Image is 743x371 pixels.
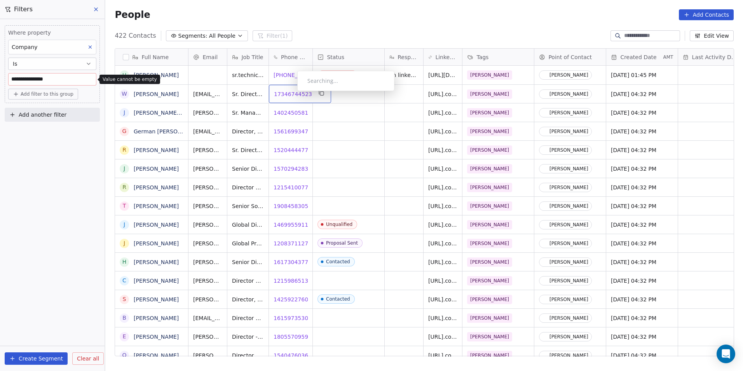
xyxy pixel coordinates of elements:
[193,165,222,173] span: [PERSON_NAME][EMAIL_ADDRESS][PERSON_NAME][DOMAIN_NAME]
[549,222,588,227] div: [PERSON_NAME]
[193,296,222,303] span: [PERSON_NAME][EMAIL_ADDRESS][PERSON_NAME][DOMAIN_NAME]
[549,72,588,78] div: [PERSON_NAME]
[424,49,462,65] div: LinkedIn URL
[134,278,179,284] a: [PERSON_NAME]
[606,49,678,65] div: Created DateAMT
[253,30,293,41] button: Filter(1)
[232,314,264,322] span: Director Public Sector - U.S. And [GEOGRAPHIC_DATA]
[124,164,125,173] div: J
[467,257,512,267] span: [PERSON_NAME]
[141,53,169,61] span: Full Name
[611,277,673,285] span: [DATE] 04:32 PM
[428,184,587,191] a: [URL].com/in/[PERSON_NAME]-j-[PERSON_NAME]-3546716
[122,90,127,98] div: W
[313,49,384,65] div: Status
[124,108,125,117] div: J
[193,333,222,341] span: [PERSON_NAME][EMAIL_ADDRESS][PERSON_NAME][DOMAIN_NAME]
[611,221,673,229] span: [DATE] 04:32 PM
[115,31,156,40] span: 422 Contacts
[134,315,179,321] a: [PERSON_NAME]
[122,127,127,135] div: G
[274,71,323,79] span: [PHONE_NUMBER]
[193,184,222,191] span: [PERSON_NAME][EMAIL_ADDRESS][PERSON_NAME][DOMAIN_NAME]
[549,203,588,209] div: [PERSON_NAME]
[274,184,312,191] span: 12154100777
[467,313,512,323] span: [PERSON_NAME]
[232,71,264,79] span: sr.technical recruiter
[274,240,312,247] span: 12083711271
[611,314,673,322] span: [DATE] 04:32 PM
[123,183,127,191] div: R
[428,334,497,340] a: [URL].com/in/er1c-harr1s
[467,164,512,173] span: [PERSON_NAME]
[679,9,734,20] button: Add Contacts
[202,53,218,61] span: Email
[428,147,540,153] a: [URL].com/in/[PERSON_NAME]-25096921
[428,203,494,209] a: [URL].com/in/timrashkin
[123,146,127,154] div: R
[428,72,489,78] a: [URL][DOMAIN_NAME]
[274,165,312,173] span: 15702942839
[462,49,534,65] div: Tags
[549,147,588,153] div: [PERSON_NAME]
[467,183,512,192] span: [PERSON_NAME]
[467,220,512,229] span: [PERSON_NAME]
[134,110,226,116] a: [PERSON_NAME] [PERSON_NAME]
[549,185,588,190] div: [PERSON_NAME]
[611,352,673,359] span: [DATE] 04:32 PM
[467,89,512,99] span: [PERSON_NAME]
[326,240,358,246] div: Proposal Sent
[274,352,312,359] span: 15404760363
[232,184,264,191] span: Director Of Recruitment, Global Outsourcing And Infrastructure Services
[326,259,350,264] div: Contacted
[193,109,222,117] span: [PERSON_NAME][EMAIL_ADDRESS][PERSON_NAME][DOMAIN_NAME]
[188,49,227,65] div: Email
[428,259,514,265] a: [URL].com/in/heatherbernecker
[611,109,673,117] span: [DATE] 04:32 PM
[232,146,264,154] span: Sr. Director, Industry - Industry / Travel & Transportation - Unisys Corp.
[327,53,344,61] span: Status
[428,240,537,247] a: [URL].com/in/[PERSON_NAME]-617bbb5
[428,352,537,359] a: [URL].com/in/[PERSON_NAME]-21a9317
[241,53,263,61] span: Job Title
[193,352,222,359] span: [PERSON_NAME][EMAIL_ADDRESS][PERSON_NAME][DOMAIN_NAME]
[428,110,485,116] a: [URL].com/in/justinct
[467,239,512,248] span: [PERSON_NAME]
[134,166,179,172] a: [PERSON_NAME]
[428,91,504,97] a: [URL].com/in/westonjmorris
[134,147,179,153] a: [PERSON_NAME]
[717,345,735,363] div: Open Intercom Messenger
[274,296,312,303] span: 14259227607
[611,146,673,154] span: [DATE] 04:32 PM
[232,165,264,173] span: Senior Director, Corporate Network Services And Infrastructure Strategy
[611,240,673,247] span: [DATE] 04:32 PM
[193,314,222,322] span: [EMAIL_ADDRESS][PERSON_NAME][DOMAIN_NAME]
[467,108,512,117] span: [PERSON_NAME]
[611,165,673,173] span: [DATE] 04:32 PM
[663,54,673,60] span: AMT
[134,352,179,359] a: [PERSON_NAME]
[428,296,490,303] a: [URL].com/in/stevedoe
[123,202,126,210] div: T
[467,201,512,211] span: [PERSON_NAME]
[476,53,488,61] span: Tags
[134,203,179,209] a: [PERSON_NAME]
[232,333,264,341] span: Director - Digital Workplace Services Solutions
[467,127,512,136] span: [PERSON_NAME]
[274,90,312,98] span: 17346744523
[549,110,588,115] div: [PERSON_NAME]
[193,240,222,247] span: [PERSON_NAME][EMAIL_ADDRESS][PERSON_NAME][DOMAIN_NAME]
[326,296,350,302] div: Contacted
[124,239,125,247] div: J
[123,295,126,303] div: S
[124,220,125,229] div: J
[549,259,588,265] div: [PERSON_NAME]
[549,334,588,339] div: [PERSON_NAME]
[134,240,179,247] a: [PERSON_NAME]
[178,32,208,40] span: Segments:
[193,202,222,210] span: [PERSON_NAME][EMAIL_ADDRESS][PERSON_NAME][DOMAIN_NAME]
[232,202,264,210] span: Senior Solution Director, Digital Workplace Solutions Management
[193,146,222,154] span: [PERSON_NAME][EMAIL_ADDRESS][PERSON_NAME][DOMAIN_NAME]
[467,351,512,360] span: [PERSON_NAME]
[274,221,312,229] span: 14699559114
